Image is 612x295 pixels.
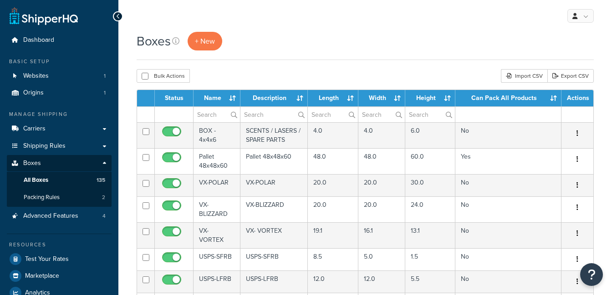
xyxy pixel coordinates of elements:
span: Origins [23,89,44,97]
a: Origins 1 [7,85,112,101]
td: 19.1 [308,222,359,248]
td: Pallet 48x48x60 [240,148,308,174]
th: Status [155,90,194,106]
th: Description : activate to sort column ascending [240,90,308,106]
a: Test Your Rates [7,251,112,267]
td: 20.0 [358,174,405,196]
td: 8.5 [308,248,359,270]
a: Carriers [7,120,112,137]
span: Carriers [23,125,46,133]
td: USPS-SFRB [194,248,240,270]
td: No [455,222,561,248]
th: Length : activate to sort column ascending [308,90,359,106]
td: 30.0 [405,174,455,196]
a: Advanced Features 4 [7,208,112,225]
input: Search [194,107,240,122]
li: All Boxes [7,172,112,189]
a: Boxes [7,155,112,172]
th: Height : activate to sort column ascending [405,90,455,106]
td: 48.0 [358,148,405,174]
td: VX-BLIZZARD [240,196,308,222]
div: Manage Shipping [7,110,112,118]
a: Export CSV [547,69,594,83]
td: 5.0 [358,248,405,270]
td: SCENTS / LASERS / SPARE PARTS [240,122,308,148]
td: No [455,174,561,196]
a: ShipperHQ Home [10,7,78,25]
li: Boxes [7,155,112,207]
span: 4 [102,212,106,220]
td: 20.0 [308,196,359,222]
td: Yes [455,148,561,174]
td: No [455,122,561,148]
td: 20.0 [358,196,405,222]
td: VX-BLIZZARD [194,196,240,222]
a: + New [188,32,222,50]
span: 2 [102,194,105,201]
input: Search [308,107,358,122]
li: Packing Rules [7,189,112,206]
span: 1 [104,72,106,80]
td: USPS-SFRB [240,248,308,270]
li: Advanced Features [7,208,112,225]
span: All Boxes [24,176,48,184]
span: Advanced Features [23,212,78,220]
span: 135 [97,176,105,184]
td: 16.1 [358,222,405,248]
td: USPS-LFRB [194,270,240,293]
th: Width : activate to sort column ascending [358,90,405,106]
td: 60.0 [405,148,455,174]
a: Shipping Rules [7,138,112,155]
input: Search [405,107,455,122]
td: 5.5 [405,270,455,293]
th: Actions [561,90,593,106]
th: Can Pack All Products : activate to sort column ascending [455,90,561,106]
span: + New [195,36,215,46]
td: 12.0 [308,270,359,293]
td: 13.1 [405,222,455,248]
td: 4.0 [308,122,359,148]
td: 12.0 [358,270,405,293]
td: No [455,270,561,293]
input: Search [240,107,307,122]
span: Test Your Rates [25,255,69,263]
td: 48.0 [308,148,359,174]
td: 20.0 [308,174,359,196]
span: Shipping Rules [23,142,66,150]
td: 1.5 [405,248,455,270]
a: Packing Rules 2 [7,189,112,206]
a: Dashboard [7,32,112,49]
td: VX-POLAR [240,174,308,196]
td: No [455,248,561,270]
span: Boxes [23,160,41,167]
span: Packing Rules [24,194,60,201]
td: VX-POLAR [194,174,240,196]
div: Import CSV [501,69,547,83]
td: USPS-LFRB [240,270,308,293]
li: Websites [7,68,112,85]
span: Marketplace [25,272,59,280]
a: Websites 1 [7,68,112,85]
span: 1 [104,89,106,97]
td: 4.0 [358,122,405,148]
a: Marketplace [7,268,112,284]
td: VX- VORTEX [194,222,240,248]
span: Websites [23,72,49,80]
td: BOX - 4x4x6 [194,122,240,148]
td: Pallet 48x48x60 [194,148,240,174]
span: Dashboard [23,36,54,44]
td: VX- VORTEX [240,222,308,248]
input: Search [358,107,405,122]
li: Origins [7,85,112,101]
td: 24.0 [405,196,455,222]
button: Bulk Actions [137,69,190,83]
td: No [455,196,561,222]
div: Resources [7,241,112,249]
a: All Boxes 135 [7,172,112,189]
th: Name : activate to sort column ascending [194,90,240,106]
